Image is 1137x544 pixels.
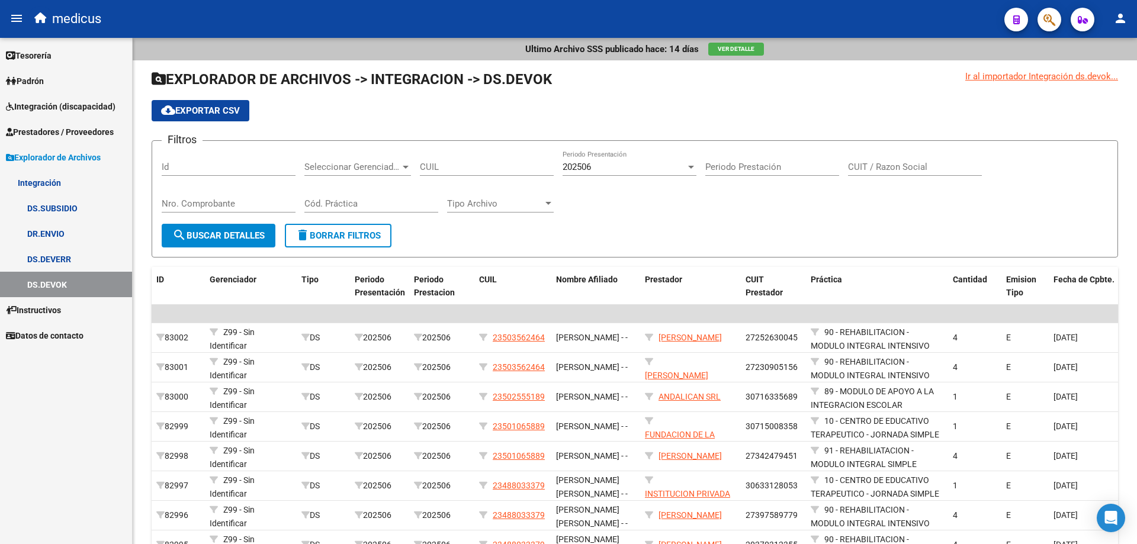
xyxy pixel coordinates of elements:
[811,387,934,423] span: 89 - MODULO DE APOYO A LA INTEGRACION ESCOLAR (MENSUAL)
[156,449,200,463] div: 82998
[953,510,958,520] span: 4
[414,275,455,298] span: Periodo Prestacion
[1054,510,1078,520] span: [DATE]
[525,43,699,56] p: Ultimo Archivo SSS publicado hace: 14 días
[414,360,470,374] div: 202506
[152,100,249,121] button: Exportar CSV
[409,267,474,306] datatable-header-cell: Periodo Prestacion
[556,505,628,528] span: [PERSON_NAME] [PERSON_NAME] - -
[414,420,470,433] div: 202506
[474,267,551,306] datatable-header-cell: CUIL
[645,275,682,284] span: Prestador
[493,333,545,342] span: 23503562464
[708,43,764,56] button: Ver Detalle
[355,275,405,298] span: Periodo Presentación
[156,360,200,374] div: 83001
[551,267,640,306] datatable-header-cell: Nombre Afiliado
[556,392,628,401] span: [PERSON_NAME] - -
[355,420,404,433] div: 202506
[296,228,310,242] mat-icon: delete
[493,510,545,520] span: 23488033379
[301,420,345,433] div: DS
[746,481,798,490] span: 30633128053
[811,475,939,512] span: 10 - CENTRO DE EDUCATIVO TERAPEUTICO - JORNADA SIMPLE CAT.A (MENSUAL)
[6,304,61,317] span: Instructivos
[156,275,164,284] span: ID
[1113,11,1128,25] mat-icon: person
[210,327,255,350] span: Z99 - Sin Identificar
[811,446,917,482] span: 91 - REHABILIATACION - MODULO INTEGRAL SIMPLE (SEMANAL)
[953,392,958,401] span: 1
[355,449,404,463] div: 202506
[1006,275,1036,298] span: Emision Tipo
[414,331,470,345] div: 202506
[556,362,628,372] span: [PERSON_NAME] - -
[645,430,715,453] span: FUNDACION DE LA MANO
[953,275,987,284] span: Cantidad
[965,70,1118,83] div: Ir al importador Integración ds.devok...
[414,449,470,463] div: 202506
[746,392,798,401] span: 30716335689
[52,6,101,32] span: medicus
[746,362,798,372] span: 27230905156
[640,267,741,306] datatable-header-cell: Prestador
[746,421,798,431] span: 30715008358
[1006,333,1011,342] span: E
[6,329,83,342] span: Datos de contacto
[493,362,545,372] span: 23503562464
[172,228,187,242] mat-icon: search
[152,71,552,88] span: EXPLORADOR DE ARCHIVOS -> INTEGRACION -> DS.DEVOK
[493,392,545,401] span: 23502555189
[301,390,345,404] div: DS
[1006,392,1011,401] span: E
[953,333,958,342] span: 4
[1001,267,1049,306] datatable-header-cell: Emision Tipo
[1006,451,1011,461] span: E
[162,224,275,247] button: Buscar Detalles
[953,451,958,461] span: 4
[1006,362,1011,372] span: E
[447,198,543,209] span: Tipo Archivo
[6,75,44,88] span: Padrón
[1097,504,1125,532] div: Open Intercom Messenger
[301,360,345,374] div: DS
[811,327,930,364] span: 90 - REHABILITACION - MODULO INTEGRAL INTENSIVO (SEMANAL)
[811,416,939,453] span: 10 - CENTRO DE EDUCATIVO TERAPEUTICO - JORNADA SIMPLE CAT.A (MENSUAL)
[811,275,842,284] span: Práctica
[1049,267,1132,306] datatable-header-cell: Fecha de Cpbte.
[563,162,591,172] span: 202506
[205,267,297,306] datatable-header-cell: Gerenciador
[556,275,618,284] span: Nombre Afiliado
[1006,510,1011,520] span: E
[355,508,404,522] div: 202506
[746,275,783,298] span: CUIT Prestador
[414,479,470,493] div: 202506
[9,11,24,25] mat-icon: menu
[953,481,958,490] span: 1
[285,224,391,247] button: Borrar Filtros
[161,103,175,117] mat-icon: cloud_download
[301,275,319,284] span: Tipo
[948,267,1001,306] datatable-header-cell: Cantidad
[355,479,404,493] div: 202506
[414,390,470,404] div: 202506
[355,390,404,404] div: 202506
[156,420,200,433] div: 82999
[156,390,200,404] div: 83000
[953,421,958,431] span: 1
[210,505,255,528] span: Z99 - Sin Identificar
[1054,421,1078,431] span: [DATE]
[659,451,722,461] span: [PERSON_NAME]
[355,360,404,374] div: 202506
[210,387,255,410] span: Z99 - Sin Identificar
[811,505,930,542] span: 90 - REHABILITACION - MODULO INTEGRAL INTENSIVO (SEMANAL)
[1054,333,1078,342] span: [DATE]
[172,230,265,241] span: Buscar Detalles
[1054,451,1078,461] span: [DATE]
[6,49,52,62] span: Tesorería
[156,479,200,493] div: 82997
[350,267,409,306] datatable-header-cell: Periodo Presentación
[161,105,240,116] span: Exportar CSV
[301,331,345,345] div: DS
[1006,421,1011,431] span: E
